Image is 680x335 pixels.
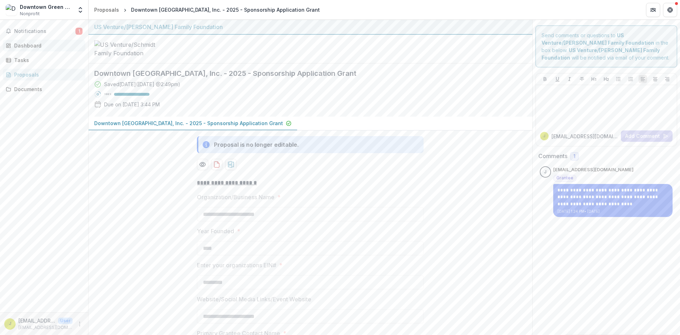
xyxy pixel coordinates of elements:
[538,153,567,160] h2: Comments
[104,92,111,97] p: 100 %
[94,6,119,13] div: Proposals
[6,4,17,16] img: Downtown Green Bay, Inc.
[14,56,80,64] div: Tasks
[94,119,283,127] p: Downtown [GEOGRAPHIC_DATA], Inc. - 2025 - Sponsorship Application Grant
[3,40,85,51] a: Dashboard
[14,28,75,34] span: Notifications
[18,324,73,331] p: [EMAIL_ADDRESS][DOMAIN_NAME]
[621,130,673,142] button: Add Comment
[578,75,586,83] button: Strike
[14,71,80,78] div: Proposals
[651,75,659,83] button: Align Center
[104,101,160,108] p: Due on [DATE] 3:44 PM
[94,69,515,78] h2: Downtown [GEOGRAPHIC_DATA], Inc. - 2025 - Sponsorship Application Grant
[663,75,671,83] button: Align Right
[94,40,165,57] img: US Venture/Schmidt Family Foundation
[20,3,73,11] div: Downtown Green Bay, Inc.
[541,75,549,83] button: Bold
[197,261,276,269] p: Enter your organizations EIN#
[544,170,546,174] div: jenm@downtowngreenbay.com
[614,75,623,83] button: Bullet List
[18,317,55,324] p: [EMAIL_ADDRESS][DOMAIN_NAME]
[20,11,40,17] span: Nonprofit
[131,6,320,13] div: Downtown [GEOGRAPHIC_DATA], Inc. - 2025 - Sponsorship Application Grant
[646,3,660,17] button: Partners
[94,23,527,31] div: US Venture/[PERSON_NAME] Family Foundation
[197,295,311,303] p: Website/Social Media Links/Event Website
[573,153,576,160] span: 1
[91,5,122,15] a: Proposals
[627,75,635,83] button: Ordered List
[14,42,80,49] div: Dashboard
[14,85,80,93] div: Documents
[211,159,222,170] button: download-proposal
[214,140,299,149] div: Proposal is no longer editable.
[557,209,668,214] p: [DATE] 1:24 PM • [DATE]
[565,75,574,83] button: Italicize
[75,3,85,17] button: Open entity switcher
[535,26,678,67] div: Send comments or questions to in the box below. will be notified via email of your comment.
[590,75,598,83] button: Heading 1
[3,26,85,37] button: Notifications1
[197,227,234,235] p: Year Founded
[9,322,11,326] div: jenm@downtowngreenbay.com
[553,166,634,173] p: [EMAIL_ADDRESS][DOMAIN_NAME]
[553,75,562,83] button: Underline
[225,159,237,170] button: download-proposal
[551,133,618,140] p: [EMAIL_ADDRESS][DOMAIN_NAME]
[75,28,83,35] span: 1
[197,193,274,201] p: Organization/Business Name
[3,54,85,66] a: Tasks
[3,83,85,95] a: Documents
[58,318,73,324] p: User
[556,175,573,180] span: Grantee
[639,75,647,83] button: Align Left
[75,320,84,328] button: More
[602,75,611,83] button: Heading 2
[197,159,208,170] button: Preview f8020f8f-e76a-440e-9664-dd53d154c27b-0.pdf
[104,80,180,88] div: Saved [DATE] ( [DATE] @ 2:49pm )
[543,134,545,138] div: jenm@downtowngreenbay.com
[542,47,660,61] strong: US Venture/[PERSON_NAME] Family Foundation
[663,3,677,17] button: Get Help
[91,5,323,15] nav: breadcrumb
[3,69,85,80] a: Proposals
